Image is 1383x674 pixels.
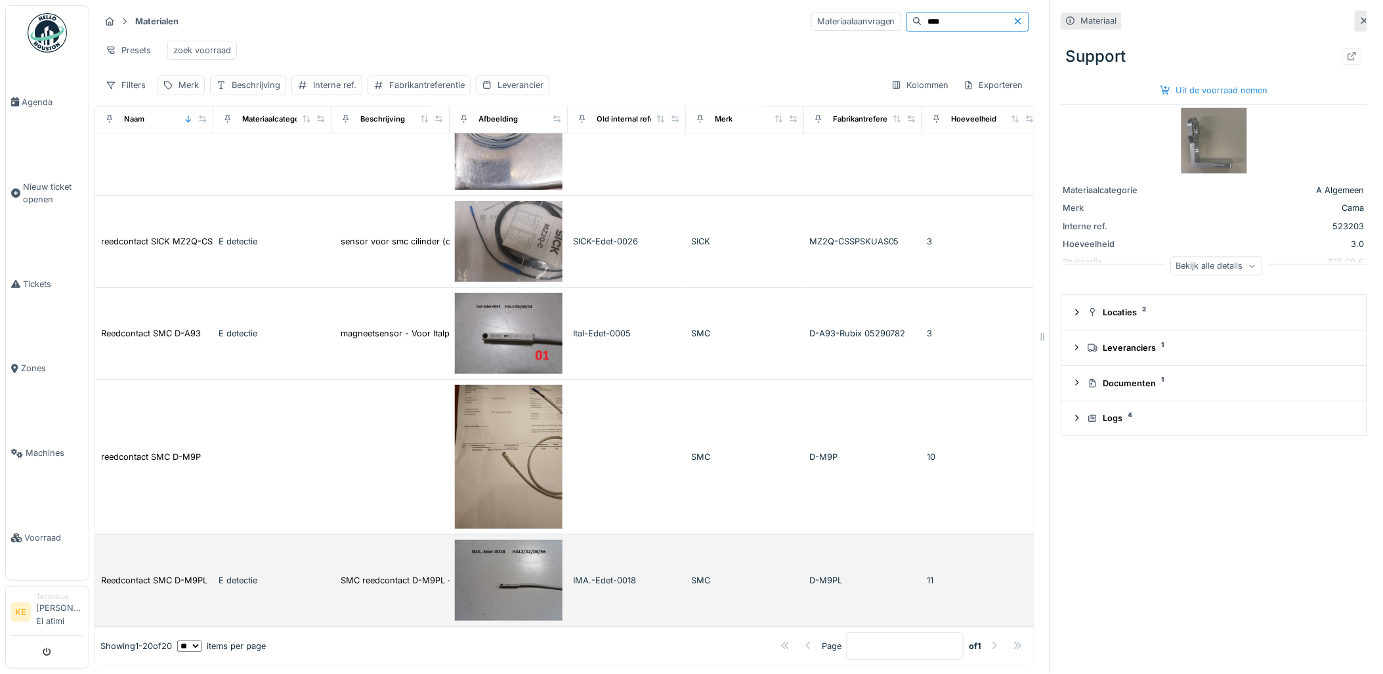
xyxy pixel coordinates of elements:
[22,96,83,108] span: Agenda
[885,76,955,95] div: Kolommen
[715,114,733,125] div: Merk
[1063,238,1162,250] div: Hoeveelheid
[100,640,172,652] div: Showing 1 - 20 of 20
[1167,238,1365,250] div: 3.0
[809,451,917,463] div: D-M9P
[219,235,326,248] div: E detectie
[101,451,201,463] div: reedcontact SMC D-M9P
[360,114,405,125] div: Beschrijving
[6,60,89,145] a: Agenda
[1171,256,1263,275] div: Bekijk alle details
[927,574,1035,587] div: 11
[124,114,144,125] div: Naam
[313,79,356,91] div: Interne ref.
[691,574,799,587] div: SMC
[1067,300,1361,325] summary: Locaties2
[809,327,917,340] div: D-A93-Rubix 05290782
[822,640,841,652] div: Page
[691,327,799,340] div: SMC
[36,592,83,633] li: [PERSON_NAME] El atimi
[101,574,207,587] div: Reedcontact SMC D-M9PL
[969,640,981,652] strong: of 1
[1067,371,1361,395] summary: Documenten1
[1061,39,1367,74] div: Support
[958,76,1029,95] div: Exporteren
[173,44,231,56] div: zoek voorraad
[1088,412,1351,424] div: Logs
[1181,108,1247,173] img: Support
[573,327,681,340] div: Ital-Edet-0005
[1167,220,1365,233] div: 523203
[100,41,157,60] div: Presets
[951,114,997,125] div: Hoeveelheid
[26,447,83,459] span: Machines
[573,574,681,587] div: IMA.-Edet-0018
[927,451,1035,463] div: 10
[100,76,152,95] div: Filters
[242,114,309,125] div: Materiaalcategorie
[1063,202,1162,214] div: Merk
[11,602,31,622] li: KE
[1067,407,1361,431] summary: Logs4
[389,79,465,91] div: Fabrikantreferentie
[1067,336,1361,360] summary: Leveranciers1
[21,362,83,374] span: Zones
[597,114,675,125] div: Old internal reference
[455,540,563,621] img: Reedcontact SMC D-M9PL
[219,574,326,587] div: E detectie
[101,235,263,248] div: reedcontact SICK MZ2Q-CSSPSKUAS05
[6,411,89,495] a: Machines
[809,235,917,248] div: MZ2Q-CSSPSKUAS05
[1081,14,1117,27] div: Materiaal
[479,114,518,125] div: Afbeelding
[232,79,280,91] div: Beschrijving
[1167,184,1365,196] div: A Algemeen
[101,327,201,340] div: Reedcontact SMC D-A93
[927,327,1035,340] div: 3
[6,495,89,580] a: Voorraad
[811,12,901,31] div: Materiaalaanvragen
[1063,220,1162,233] div: Interne ref.
[341,327,540,340] div: magneetsensor - Voor Italpal - Toepassingsbela...
[6,326,89,411] a: Zones
[455,293,563,374] img: Reedcontact SMC D-A93
[1167,202,1365,214] div: Cama
[833,114,901,125] div: Fabrikantreferentie
[455,201,563,282] img: reedcontact SICK MZ2Q-CSSPSKUAS05
[36,592,83,602] div: Technicus
[177,640,266,652] div: items per page
[573,235,681,248] div: SICK-Edet-0026
[24,531,83,544] span: Voorraad
[1155,81,1273,99] div: Uit de voorraad nemen
[691,235,799,248] div: SICK
[11,592,83,636] a: KE Technicus[PERSON_NAME] El atimi
[1088,377,1351,390] div: Documenten
[23,181,83,206] span: Nieuw ticket openen
[691,451,799,463] div: SMC
[6,145,89,242] a: Nieuw ticket openen
[1063,184,1162,196] div: Materiaalcategorie
[1088,342,1351,354] div: Leveranciers
[927,235,1035,248] div: 3
[28,13,67,53] img: Badge_color-CXgf-gQk.svg
[455,385,563,529] img: reedcontact SMC D-M9P
[179,79,199,91] div: Merk
[23,278,83,290] span: Tickets
[219,327,326,340] div: E detectie
[130,15,184,28] strong: Materialen
[1088,306,1351,319] div: Locaties
[6,242,89,326] a: Tickets
[809,574,917,587] div: D-M9PL
[341,235,494,248] div: sensor voor smc cilinder (c-slot) SICK
[341,574,513,587] div: SMC reedcontact D-M9PL - voor IMA SMC
[498,79,543,91] div: Leverancier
